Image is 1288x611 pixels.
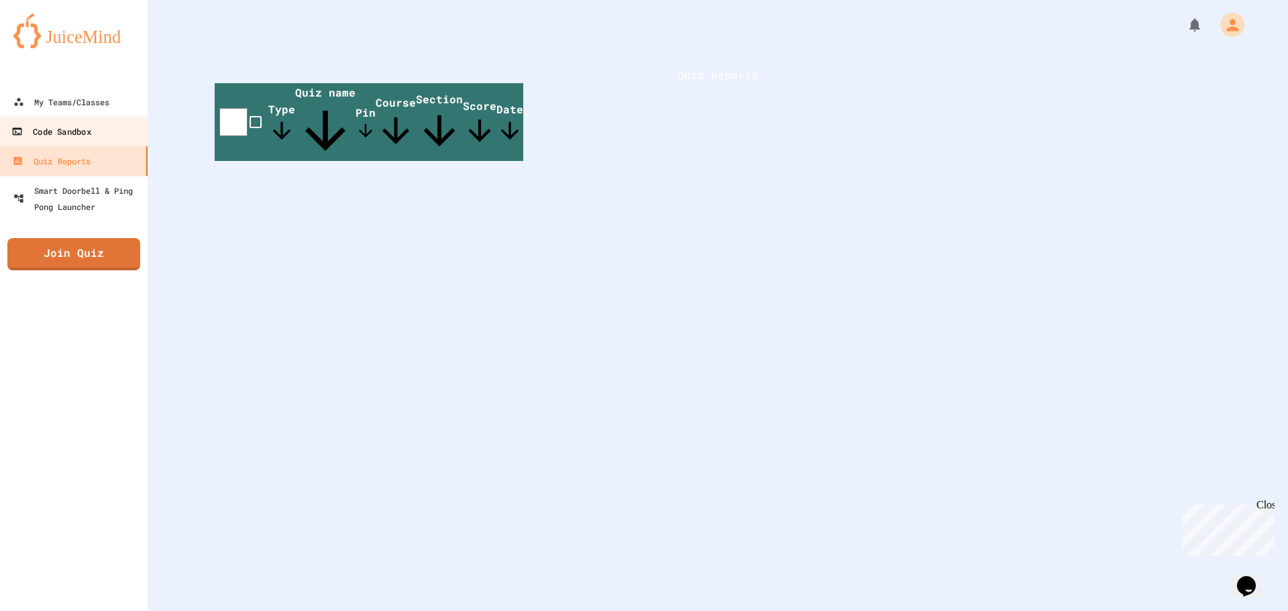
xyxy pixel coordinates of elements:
[356,105,376,141] span: Pin
[1232,557,1275,598] iframe: chat widget
[376,95,416,151] span: Course
[215,67,1221,83] h1: Quiz Reports
[12,153,91,169] div: Quiz Reports
[463,99,496,148] span: Score
[416,92,463,154] span: Section
[219,108,248,136] input: select all desserts
[13,13,134,48] img: logo-orange.svg
[5,5,93,85] div: Chat with us now!Close
[1206,9,1248,40] div: My Account
[268,102,295,144] span: Type
[7,238,140,270] a: Join Quiz
[295,85,356,161] span: Quiz name
[13,182,142,215] div: Smart Doorbell & Ping Pong Launcher
[1177,499,1275,556] iframe: chat widget
[13,94,109,110] div: My Teams/Classes
[11,123,91,140] div: Code Sandbox
[496,102,523,144] span: Date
